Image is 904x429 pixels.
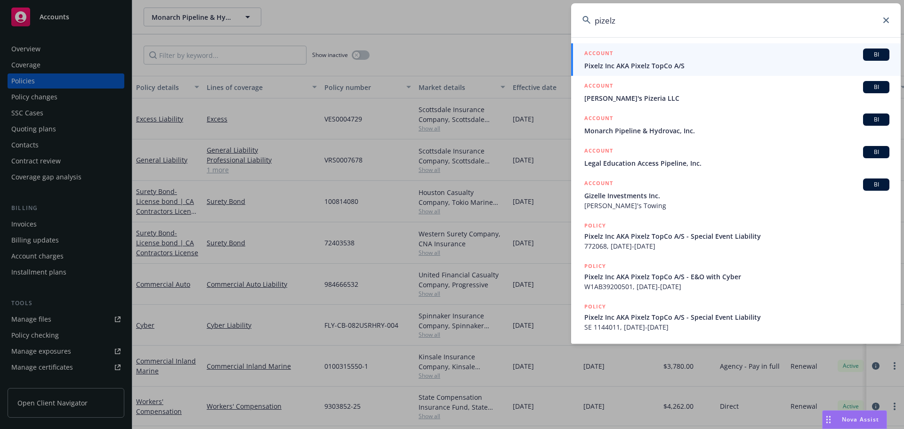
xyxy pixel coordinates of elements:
span: Legal Education Access Pipeline, Inc. [584,158,889,168]
span: Pixelz Inc AKA Pixelz TopCo A/S - Special Event Liability [584,312,889,322]
h5: POLICY [584,302,606,311]
a: POLICYPixelz Inc AKA Pixelz TopCo A/S - Special Event LiabilitySE 1144011, [DATE]-[DATE] [571,297,901,337]
span: BI [867,180,886,189]
span: Pixelz Inc AKA Pixelz TopCo A/S - Special Event Liability [584,231,889,241]
span: Nova Assist [842,415,879,423]
span: Monarch Pipeline & Hydrovac, Inc. [584,126,889,136]
h5: POLICY [584,342,606,352]
h5: POLICY [584,221,606,230]
button: Nova Assist [822,410,887,429]
h5: ACCOUNT [584,81,613,92]
h5: ACCOUNT [584,49,613,60]
a: ACCOUNTBIPixelz Inc AKA Pixelz TopCo A/S [571,43,901,76]
span: Pixelz Inc AKA Pixelz TopCo A/S [584,61,889,71]
span: 772068, [DATE]-[DATE] [584,241,889,251]
h5: POLICY [584,261,606,271]
span: Gizelle Investments Inc. [584,191,889,201]
span: BI [867,115,886,124]
span: [PERSON_NAME]'s Towing [584,201,889,210]
span: BI [867,148,886,156]
span: [PERSON_NAME]'s Pizeria LLC [584,93,889,103]
span: BI [867,50,886,59]
span: W1AB39200501, [DATE]-[DATE] [584,282,889,291]
a: POLICYPixelz Inc AKA Pixelz TopCo A/S - Special Event Liability772068, [DATE]-[DATE] [571,216,901,256]
h5: ACCOUNT [584,113,613,125]
span: SE 1144011, [DATE]-[DATE] [584,322,889,332]
span: BI [867,83,886,91]
a: ACCOUNTBIGizelle Investments Inc.[PERSON_NAME]'s Towing [571,173,901,216]
a: ACCOUNTBIMonarch Pipeline & Hydrovac, Inc. [571,108,901,141]
a: ACCOUNTBI[PERSON_NAME]'s Pizeria LLC [571,76,901,108]
a: POLICY [571,337,901,378]
input: Search... [571,3,901,37]
a: ACCOUNTBILegal Education Access Pipeline, Inc. [571,141,901,173]
h5: ACCOUNT [584,178,613,190]
div: Drag to move [823,411,834,429]
span: Pixelz Inc AKA Pixelz TopCo A/S - E&O with Cyber [584,272,889,282]
a: POLICYPixelz Inc AKA Pixelz TopCo A/S - E&O with CyberW1AB39200501, [DATE]-[DATE] [571,256,901,297]
h5: ACCOUNT [584,146,613,157]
